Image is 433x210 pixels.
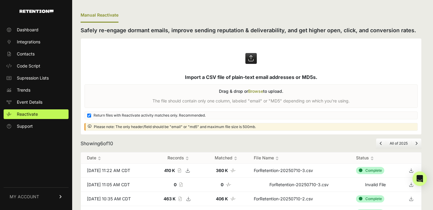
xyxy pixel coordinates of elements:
span: Trends [17,87,30,93]
td: [DATE] 11:05 AM CDT [81,178,152,192]
span: Contacts [17,51,35,57]
th: File Name [248,152,350,164]
strong: 0 [221,182,223,187]
strong: 410 K [164,168,175,173]
a: Event Details [4,97,69,107]
li: All of 2025 [386,141,411,146]
span: Integrations [17,39,40,45]
div: Complete [356,167,384,174]
strong: 360 K [216,168,228,173]
a: Integrations [4,37,69,47]
div: Complete [356,195,384,202]
span: Code Script [17,63,40,69]
span: Supression Lists [17,75,49,81]
span: Reactivate [17,111,38,117]
span: 10 [108,140,113,146]
a: Contacts [4,49,69,59]
div: Showing of [81,140,113,147]
h2: Safely re-engage dormant emails, improve sending reputation & deliverability, and get higher open... [81,26,422,35]
span: Return files with Reactivate activity matches only. Recommended. [94,113,206,118]
img: no_sort-eaf950dc5ab64cae54d48a5578032e96f70b2ecb7d747501f34c8f2db400fb66.gif [275,156,279,161]
a: Reactivate [4,109,69,119]
i: Record count of the file [177,168,181,173]
a: Support [4,121,69,131]
div: Manual Reactivate [81,8,118,23]
img: no_sort-eaf950dc5ab64cae54d48a5578032e96f70b2ecb7d747501f34c8f2db400fb66.gif [98,156,101,161]
i: Record count of the file [178,197,182,201]
td: Invalid File [350,178,401,192]
td: [DATE] 11:22 AM CDT [81,164,152,178]
nav: Page navigation [376,138,422,149]
i: Record count of the file [179,183,183,187]
i: Number of matched records [226,183,231,187]
input: Return files with Reactivate activity matches only. Recommended. [87,114,91,118]
th: Records [152,152,204,164]
td: ForRetention-20250710-3.csv [248,164,350,178]
span: Dashboard [17,27,38,33]
a: Code Script [4,61,69,71]
th: Status [350,152,401,164]
img: no_sort-eaf950dc5ab64cae54d48a5578032e96f70b2ecb7d747501f34c8f2db400fb66.gif [186,156,189,161]
strong: 463 K [164,196,176,201]
img: no_sort-eaf950dc5ab64cae54d48a5578032e96f70b2ecb7d747501f34c8f2db400fb66.gif [234,156,237,161]
img: no_sort-eaf950dc5ab64cae54d48a5578032e96f70b2ecb7d747501f34c8f2db400fb66.gif [370,156,374,161]
td: ForRetention-20250710-2.csv [248,192,350,206]
a: MY ACCOUNT [4,187,69,206]
a: Next [415,141,418,146]
i: Number of matched records [230,168,236,173]
strong: 406 K [216,196,228,201]
img: Retention.com [20,10,54,13]
td: ForRetention-20250710-3.csv [248,178,350,192]
span: Event Details [17,99,42,105]
span: 6 [100,140,103,146]
span: MY ACCOUNT [10,194,39,200]
a: Dashboard [4,25,69,35]
div: Open Intercom Messenger [413,171,427,186]
span: Support [17,123,33,129]
th: Matched [204,152,248,164]
i: Number of matched records [230,197,236,201]
strong: 0 [174,182,177,187]
a: Previous [380,141,382,146]
th: Date [81,152,152,164]
td: [DATE] 10:35 AM CDT [81,192,152,206]
a: Supression Lists [4,73,69,83]
a: Trends [4,85,69,95]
